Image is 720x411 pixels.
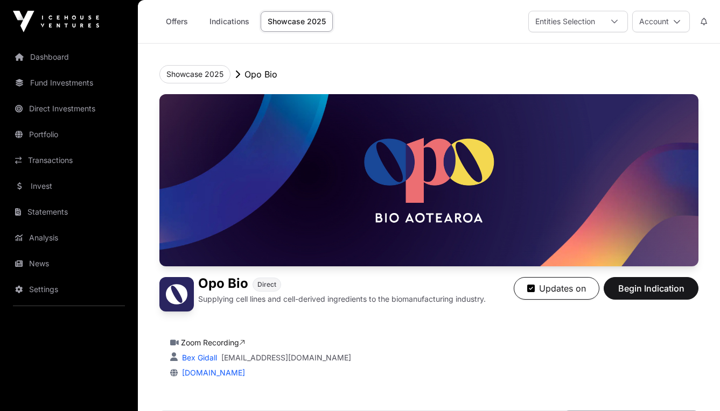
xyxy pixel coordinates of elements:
a: Indications [202,11,256,32]
a: [DOMAIN_NAME] [178,368,245,377]
h1: Opo Bio [198,277,248,292]
a: Transactions [9,148,129,172]
a: [EMAIL_ADDRESS][DOMAIN_NAME] [221,352,351,363]
a: News [9,252,129,275]
div: Entities Selection [529,11,602,32]
iframe: Chat Widget [666,359,720,411]
img: Opo Bio [159,94,698,266]
button: Updates on [514,277,599,300]
a: Portfolio [9,123,129,146]
a: Bex Gidall [180,353,217,362]
a: Settings [9,278,129,301]
a: Direct Investments [9,97,129,121]
img: Opo Bio [159,277,194,311]
span: Direct [257,280,276,289]
p: Supplying cell lines and cell-derived ingredients to the biomanufacturing industry. [198,294,486,304]
img: Icehouse Ventures Logo [13,11,99,32]
a: Showcase 2025 [261,11,333,32]
a: Analysis [9,226,129,250]
a: Statements [9,200,129,224]
p: Opo Bio [244,68,277,81]
button: Showcase 2025 [159,65,230,83]
a: Offers [155,11,198,32]
span: Begin Indication [617,282,685,295]
button: Account [632,11,690,32]
a: Zoom Recording [181,338,245,347]
a: Invest [9,174,129,198]
a: Dashboard [9,45,129,69]
button: Begin Indication [604,277,698,300]
a: Begin Indication [604,288,698,299]
a: Fund Investments [9,71,129,95]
